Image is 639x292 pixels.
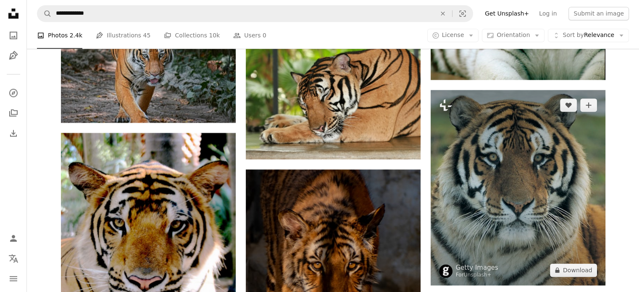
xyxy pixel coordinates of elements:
[548,29,629,42] button: Sort byRelevance
[563,31,614,39] span: Relevance
[263,31,266,40] span: 0
[96,22,150,49] a: Illustrations 45
[439,264,452,278] img: Go to Getty Images's profile
[246,97,421,105] a: tiger sleeping on gray concrete surface
[563,32,584,38] span: Sort by
[246,43,421,159] img: tiger sleeping on gray concrete surface
[5,105,22,121] a: Collections
[37,5,52,21] button: Search Unsplash
[431,90,605,285] img: a close up of a tiger looking at the camera
[61,260,236,267] a: a close up of a tiger laying on the ground
[5,5,22,24] a: Home — Unsplash
[452,5,473,21] button: Visual search
[37,5,473,22] form: Find visuals sitewide
[61,6,236,123] img: a tiger walking across a dirt road next to a forest
[534,7,562,20] a: Log in
[442,32,464,38] span: License
[5,230,22,247] a: Log in / Sign up
[61,61,236,68] a: a tiger walking across a dirt road next to a forest
[5,27,22,44] a: Photos
[209,31,220,40] span: 10k
[560,98,577,112] button: Like
[164,22,220,49] a: Collections 10k
[456,272,498,279] div: For
[427,29,479,42] button: License
[143,31,151,40] span: 45
[5,47,22,64] a: Illustrations
[431,184,605,191] a: a close up of a tiger looking at the camera
[568,7,629,20] button: Submit an image
[497,32,530,38] span: Orientation
[5,250,22,267] button: Language
[5,270,22,287] button: Menu
[480,7,534,20] a: Get Unsplash+
[5,84,22,101] a: Explore
[464,272,492,278] a: Unsplash+
[550,263,597,277] button: Download
[5,125,22,142] a: Download History
[434,5,452,21] button: Clear
[456,263,498,272] a: Getty Images
[233,22,266,49] a: Users 0
[580,98,597,112] button: Add to Collection
[482,29,544,42] button: Orientation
